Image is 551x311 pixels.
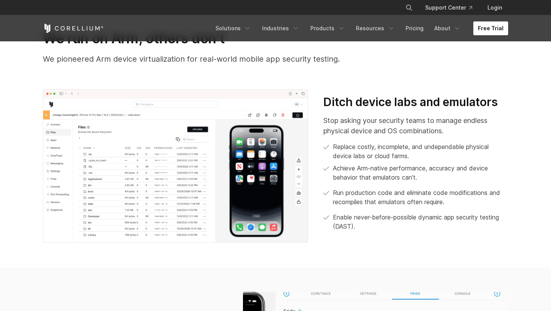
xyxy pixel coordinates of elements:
[211,21,256,35] a: Solutions
[396,1,508,15] div: Navigation Menu
[258,21,304,35] a: Industries
[333,142,508,160] p: Replace costly, incomplete, and undependable physical device labs or cloud farms.
[333,213,508,231] p: Enable never-before-possible dynamic app security testing (DAST).
[419,1,478,15] a: Support Center
[402,1,416,15] button: Search
[430,21,466,35] a: About
[306,21,350,35] a: Products
[351,21,399,35] a: Resources
[333,164,508,182] p: Achieve Arm-native performance, accuracy and device behavior that emulators can’t.
[43,89,308,243] img: Dynamic app security testing (DSAT); iOS pentest
[43,24,104,33] a: Corellium Home
[323,95,508,110] h3: Ditch device labs and emulators
[473,21,508,35] a: Free Trial
[481,1,508,15] a: Login
[401,21,428,35] a: Pricing
[333,188,508,206] p: Run production code and eliminate code modifications and recompiles that emulators often require.
[43,53,508,65] p: We pioneered Arm device virtualization for real-world mobile app security testing.
[211,21,508,35] div: Navigation Menu
[323,115,508,136] p: Stop asking your security teams to manage endless physical device and OS combinations.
